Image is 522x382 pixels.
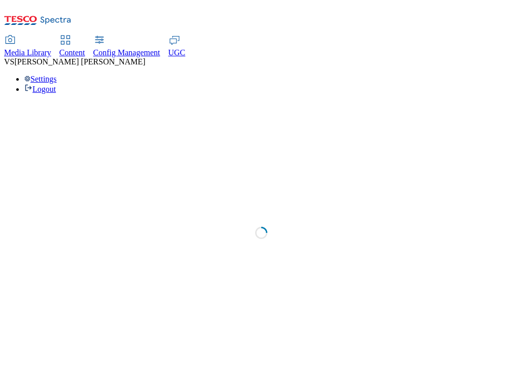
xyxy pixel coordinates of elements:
[4,36,51,57] a: Media Library
[59,48,85,57] span: Content
[59,36,85,57] a: Content
[4,48,51,57] span: Media Library
[4,57,14,66] span: VS
[168,36,186,57] a: UGC
[168,48,186,57] span: UGC
[24,75,57,83] a: Settings
[93,48,160,57] span: Config Management
[93,36,160,57] a: Config Management
[24,85,56,93] a: Logout
[14,57,145,66] span: [PERSON_NAME] [PERSON_NAME]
